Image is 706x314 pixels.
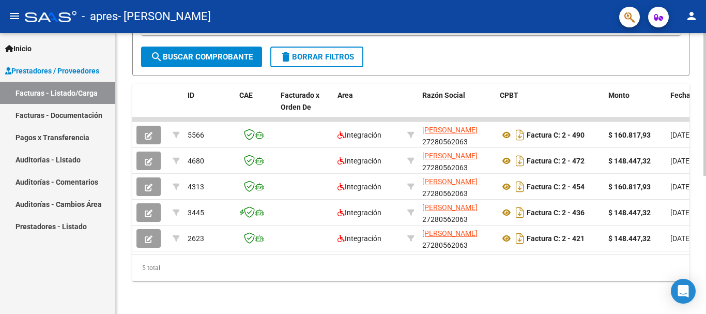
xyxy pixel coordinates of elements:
[422,177,478,186] span: [PERSON_NAME]
[670,183,692,191] span: [DATE]
[671,279,696,304] div: Open Intercom Messenger
[281,91,319,111] span: Facturado x Orden De
[188,157,204,165] span: 4680
[422,228,492,249] div: 27280562063
[235,84,277,130] datatable-header-cell: CAE
[188,131,204,139] span: 5566
[513,204,527,221] i: Descargar documento
[685,10,698,22] mat-icon: person
[150,52,253,62] span: Buscar Comprobante
[527,183,585,191] strong: Factura C: 2 - 454
[527,234,585,243] strong: Factura C: 2 - 421
[188,208,204,217] span: 3445
[141,47,262,67] button: Buscar Comprobante
[5,43,32,54] span: Inicio
[150,51,163,63] mat-icon: search
[280,52,354,62] span: Borrar Filtros
[337,234,381,243] span: Integración
[188,234,204,243] span: 2623
[513,127,527,143] i: Descargar documento
[496,84,604,130] datatable-header-cell: CPBT
[608,131,651,139] strong: $ 160.817,93
[527,208,585,217] strong: Factura C: 2 - 436
[270,47,363,67] button: Borrar Filtros
[604,84,666,130] datatable-header-cell: Monto
[337,183,381,191] span: Integración
[277,84,333,130] datatable-header-cell: Facturado x Orden De
[239,91,253,99] span: CAE
[513,230,527,247] i: Descargar documento
[337,208,381,217] span: Integración
[670,234,692,243] span: [DATE]
[418,84,496,130] datatable-header-cell: Razón Social
[82,5,118,28] span: - apres
[513,178,527,195] i: Descargar documento
[422,126,478,134] span: [PERSON_NAME]
[8,10,21,22] mat-icon: menu
[118,5,211,28] span: - [PERSON_NAME]
[422,229,478,237] span: [PERSON_NAME]
[608,208,651,217] strong: $ 148.447,32
[337,131,381,139] span: Integración
[422,150,492,172] div: 27280562063
[422,152,478,160] span: [PERSON_NAME]
[500,91,518,99] span: CPBT
[527,131,585,139] strong: Factura C: 2 - 490
[337,157,381,165] span: Integración
[670,208,692,217] span: [DATE]
[132,255,689,281] div: 5 total
[527,157,585,165] strong: Factura C: 2 - 472
[188,183,204,191] span: 4313
[422,176,492,198] div: 27280562063
[608,234,651,243] strong: $ 148.447,32
[337,91,353,99] span: Area
[188,91,194,99] span: ID
[422,203,478,212] span: [PERSON_NAME]
[333,84,403,130] datatable-header-cell: Area
[422,202,492,223] div: 27280562063
[608,183,651,191] strong: $ 160.817,93
[670,157,692,165] span: [DATE]
[422,124,492,146] div: 27280562063
[513,153,527,169] i: Descargar documento
[422,91,465,99] span: Razón Social
[280,51,292,63] mat-icon: delete
[608,91,630,99] span: Monto
[183,84,235,130] datatable-header-cell: ID
[608,157,651,165] strong: $ 148.447,32
[5,65,99,77] span: Prestadores / Proveedores
[670,131,692,139] span: [DATE]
